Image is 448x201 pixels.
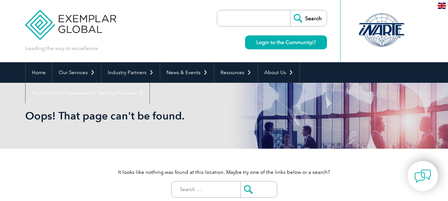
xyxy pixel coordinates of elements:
a: News & Events [160,62,214,83]
img: open_square.png [312,40,316,44]
a: About Us [258,62,299,83]
a: Home [26,62,52,83]
p: It looks like nothing was found at this location. Maybe try one of the links below or a search? [25,169,423,176]
input: Submit [240,181,277,197]
img: en [438,3,446,9]
a: Find Certified Professional / Training Provider [26,83,150,103]
h1: Oops! That page can't be found. [25,109,280,122]
a: Login to the Community [245,35,327,49]
a: Industry Partners [101,62,160,83]
a: Our Services [52,62,101,83]
input: Search [290,10,327,26]
a: Resources [214,62,258,83]
img: contact-chat.png [415,168,431,184]
p: Leading the way to excellence [25,45,98,52]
